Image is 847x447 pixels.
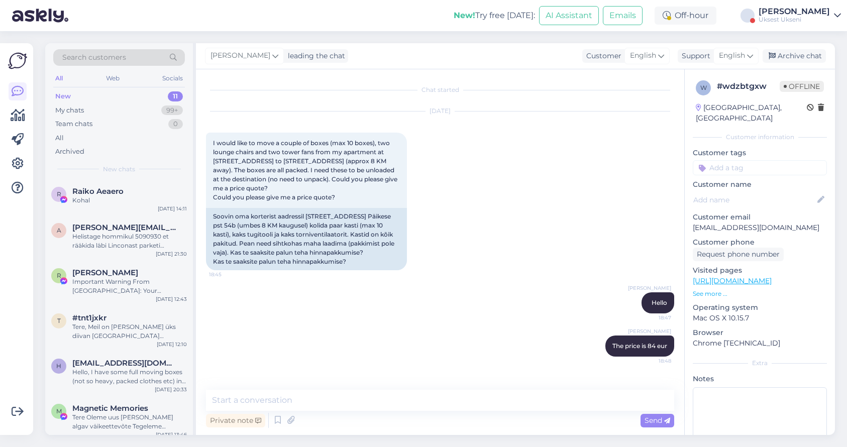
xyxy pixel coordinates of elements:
div: Important Warning From [GEOGRAPHIC_DATA]: Your Facebook page is scheduled for permanent deletion ... [72,277,187,295]
p: Customer tags [693,148,827,158]
span: Raiko Aeaero [72,187,124,196]
span: #tnt1jxkr [72,313,107,322]
div: [DATE] 12:43 [156,295,187,303]
div: Request phone number [693,248,784,261]
p: See more ... [693,289,827,298]
span: andreas.aho@gmail.com [72,223,177,232]
div: Socials [160,72,185,85]
span: Rafael Snow [72,268,138,277]
div: Helistage hommikul 5090930 et rääkida läbi Linconast parketi toomine Pallasti 44 5 [72,232,187,250]
div: Archive chat [763,49,826,63]
div: 0 [168,119,183,129]
span: R [57,190,61,198]
button: AI Assistant [539,6,599,25]
span: 18:47 [633,314,671,321]
div: # wdzbtgxw [717,80,780,92]
img: Askly Logo [8,51,27,70]
div: 99+ [161,105,183,116]
span: I would like to move a couple of boxes (max 10 boxes), two lounge chairs and two tower fans from ... [213,139,399,201]
div: Kohal [72,196,187,205]
button: Emails [603,6,643,25]
span: 18:48 [633,357,671,365]
span: New chats [103,165,135,174]
p: Customer phone [693,237,827,248]
a: [PERSON_NAME]Uksest Ukseni [759,8,841,24]
div: [PERSON_NAME] [759,8,830,16]
b: New! [454,11,475,20]
div: Extra [693,359,827,368]
span: h [56,362,61,370]
div: [DATE] [206,106,674,116]
div: [GEOGRAPHIC_DATA], [GEOGRAPHIC_DATA] [696,102,807,124]
p: Browser [693,327,827,338]
span: English [630,50,656,61]
div: [DATE] 21:30 [156,250,187,258]
div: Support [678,51,710,61]
p: Notes [693,374,827,384]
p: Visited pages [693,265,827,276]
div: Hello, I have some full moving boxes (not so heavy, packed clothes etc) in a storage place at par... [72,368,187,386]
span: [PERSON_NAME] [628,284,671,292]
div: [DATE] 14:11 [158,205,187,212]
div: New [55,91,71,101]
p: Chrome [TECHNICAL_ID] [693,338,827,349]
span: English [719,50,745,61]
span: M [56,407,62,415]
div: Off-hour [655,7,716,25]
span: Hello [652,299,667,306]
input: Add name [693,194,815,205]
p: Customer name [693,179,827,190]
p: Operating system [693,302,827,313]
span: 18:45 [209,271,247,278]
div: [DATE] 12:10 [157,341,187,348]
span: handeyetkinn@gmail.com [72,359,177,368]
div: Soovin oma korterist aadressil [STREET_ADDRESS] Päikese pst 54b (umbes 8 KM kaugusel) kolida paar... [206,208,407,270]
div: Team chats [55,119,92,129]
p: Mac OS X 10.15.7 [693,313,827,323]
span: a [57,227,61,234]
span: The price is 84 eur [612,342,667,350]
span: R [57,272,61,279]
span: Magnetic Memories [72,404,148,413]
div: Customer information [693,133,827,142]
p: Customer email [693,212,827,222]
div: All [53,72,65,85]
div: Tere Oleme uus [PERSON_NAME] algav väikeettevõte Tegeleme fotomagnetite valmistamisega, 5x5 cm, n... [72,413,187,431]
div: All [55,133,64,143]
span: [PERSON_NAME] [628,327,671,335]
div: Private note [206,414,265,427]
div: Uksest Ukseni [759,16,830,24]
p: [EMAIL_ADDRESS][DOMAIN_NAME] [693,222,827,233]
div: Tere, Meil on [PERSON_NAME] üks diivan [GEOGRAPHIC_DATA] kesklinnast Mustamäele toimetada. Kas sa... [72,322,187,341]
input: Add a tag [693,160,827,175]
span: [PERSON_NAME] [210,50,270,61]
span: Send [645,416,670,425]
span: Search customers [62,52,126,63]
div: [DATE] 13:46 [156,431,187,438]
div: Archived [55,147,84,157]
div: My chats [55,105,84,116]
span: w [700,84,707,91]
span: t [57,317,61,324]
div: leading the chat [284,51,345,61]
div: Customer [582,51,621,61]
div: Chat started [206,85,674,94]
div: 11 [168,91,183,101]
div: [DATE] 20:33 [155,386,187,393]
a: [URL][DOMAIN_NAME] [693,276,772,285]
div: Web [104,72,122,85]
span: Offline [780,81,824,92]
div: Try free [DATE]: [454,10,535,22]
